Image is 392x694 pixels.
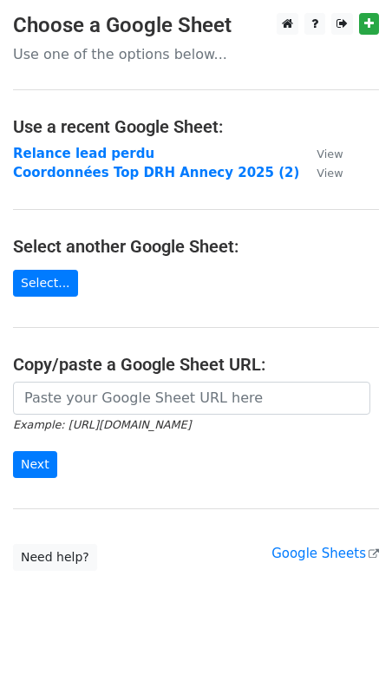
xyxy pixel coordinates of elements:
[13,116,379,137] h4: Use a recent Google Sheet:
[13,451,57,478] input: Next
[13,418,191,431] small: Example: [URL][DOMAIN_NAME]
[271,546,379,561] a: Google Sheets
[13,146,154,161] a: Relance lead perdu
[299,165,343,180] a: View
[13,382,370,415] input: Paste your Google Sheet URL here
[13,270,78,297] a: Select...
[299,146,343,161] a: View
[13,45,379,63] p: Use one of the options below...
[317,147,343,160] small: View
[13,236,379,257] h4: Select another Google Sheet:
[13,544,97,571] a: Need help?
[13,354,379,375] h4: Copy/paste a Google Sheet URL:
[317,167,343,180] small: View
[13,13,379,38] h3: Choose a Google Sheet
[13,165,299,180] a: Coordonnées Top DRH Annecy 2025 (2)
